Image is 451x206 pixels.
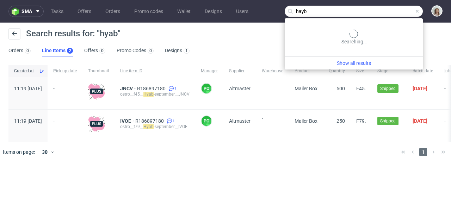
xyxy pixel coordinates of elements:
span: - [53,86,77,101]
span: Mailer Box [295,86,317,91]
span: sma [21,9,32,14]
span: Line item ID [120,68,190,74]
div: 0 [149,48,152,53]
a: Orders0 [8,45,31,56]
a: Show all results [288,60,420,67]
a: 1 [167,86,177,91]
span: Created at [14,68,36,74]
mark: Hyab [143,124,154,129]
span: Items on page: [3,149,35,156]
a: Offers [73,6,95,17]
a: IVOE [120,118,135,124]
span: 500 [336,86,345,91]
img: plus-icon.676465ae8f3a83198b3f.png [88,115,105,132]
span: Thumbnail [88,68,109,74]
img: logo [12,7,21,16]
div: 0 [26,48,29,53]
span: [DATE] [413,118,427,124]
figcaption: PO [202,116,211,126]
span: 11:19 [DATE] [14,86,42,91]
span: Shipped [380,118,396,124]
span: Size [356,68,366,74]
span: Product [295,68,317,74]
span: F79. [356,118,366,124]
span: - [262,83,283,101]
span: [DATE] [413,86,427,91]
button: sma [8,6,44,17]
a: R186897180 [135,118,165,124]
span: Altmaster [229,86,251,91]
span: 11:19 [DATE] [14,118,42,124]
a: 1 [165,118,175,124]
div: ostro__f79__ -september__IVOE [120,124,190,129]
span: Warehouse [262,68,283,74]
div: 30 [38,147,50,157]
a: Offers0 [84,45,105,56]
div: Searching… [288,30,420,45]
span: 1 [173,118,175,124]
span: Altmaster [229,118,251,124]
div: 0 [101,48,104,53]
a: Wallet [173,6,195,17]
span: Pick-up date [53,68,77,74]
a: Promo Codes0 [117,45,154,56]
a: JNCV [120,86,137,91]
div: 1 [185,48,188,53]
span: Batch date [413,68,433,74]
a: Promo codes [130,6,167,17]
span: Manager [201,68,218,74]
div: ostro__f45__ -september__JNCV [120,91,190,97]
a: Designs [200,6,226,17]
img: Monika Poźniak [432,6,442,16]
a: Users [232,6,253,17]
span: Supplier [229,68,251,74]
div: 2 [69,48,71,53]
span: Search results for: "hyab" [26,29,121,38]
span: Quantity [329,68,345,74]
a: R186897180 [137,86,167,91]
a: Designs1 [165,45,190,56]
img: plus-icon.676465ae8f3a83198b3f.png [88,83,105,100]
a: Tasks [47,6,68,17]
mark: Hyab [143,92,154,97]
a: Orders [101,6,124,17]
span: 1 [174,86,177,91]
figcaption: PO [202,84,211,93]
span: 1 [419,148,427,156]
span: 250 [336,118,345,124]
span: F45. [356,86,366,91]
a: Line Items2 [42,45,73,56]
span: Stage [377,68,401,74]
span: - [53,118,77,133]
span: Mailer Box [295,118,317,124]
span: Shipped [380,85,396,92]
span: - [262,115,283,133]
